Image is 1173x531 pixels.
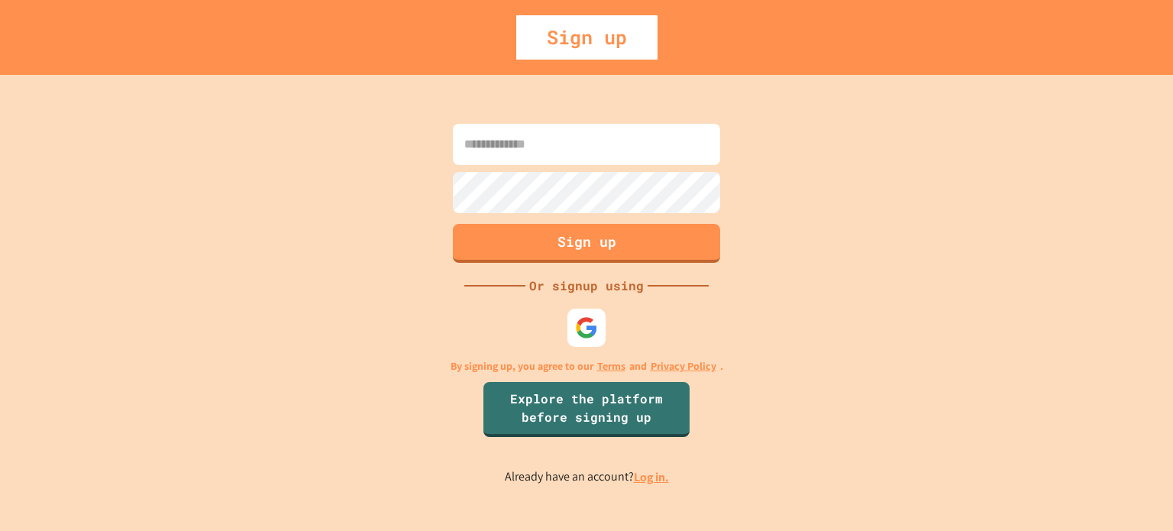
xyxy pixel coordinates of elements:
[651,358,716,374] a: Privacy Policy
[597,358,625,374] a: Terms
[483,382,690,437] a: Explore the platform before signing up
[453,224,720,263] button: Sign up
[525,277,648,295] div: Or signup using
[575,316,598,339] img: google-icon.svg
[505,468,669,487] p: Already have an account?
[516,15,658,60] div: Sign up
[451,358,723,374] p: By signing up, you agree to our and .
[634,469,669,485] a: Log in.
